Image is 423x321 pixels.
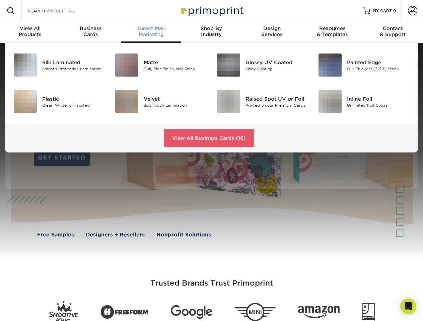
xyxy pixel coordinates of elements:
[181,21,241,43] a: Shop ByIndustry
[362,303,375,321] img: Goodwill
[373,8,392,14] span: MY CART
[164,129,254,147] a: View All Business Cards (16)
[2,301,57,319] iframe: Google Customer Reviews
[393,8,396,13] span: 0
[400,298,416,314] div: Open Intercom Messenger
[242,21,302,43] a: DesignServices
[302,25,362,37] div: & Templates
[298,306,340,319] img: Amazon
[181,25,241,31] span: Shop By
[302,21,362,43] a: Resources& Templates
[121,25,181,31] span: Direct Mail
[171,305,212,319] img: Google
[60,25,121,31] span: Business
[302,25,362,31] span: Resources
[156,166,263,184] a: View Our Full List of Products (28)
[27,7,92,15] input: SEARCH PRODUCTS.....
[121,25,181,37] div: Marketing
[178,3,245,18] img: Primoprint
[60,21,121,43] a: BusinessCards
[242,25,302,37] div: Services
[181,25,241,37] div: Industry
[121,21,181,43] a: Direct MailMarketing
[60,25,121,37] div: Cards
[16,263,408,296] h3: Trusted Brands Trust Primoprint
[242,25,302,31] span: Design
